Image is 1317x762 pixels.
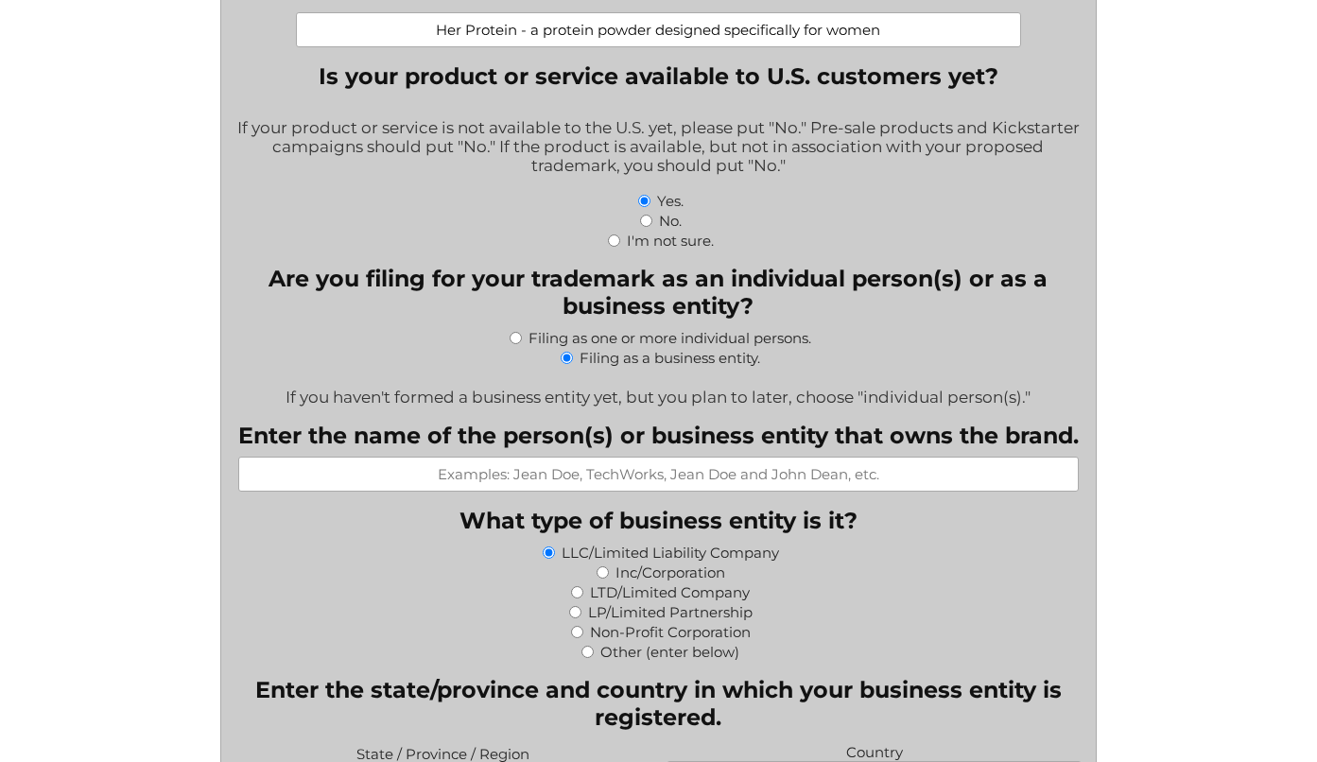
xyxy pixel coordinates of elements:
legend: What type of business entity is it? [459,507,858,534]
legend: Is your product or service available to U.S. customers yet? [319,62,998,90]
label: LP/Limited Partnership [588,603,753,621]
label: Other (enter below) [600,643,739,661]
input: Examples: Jean Doe, TechWorks, Jean Doe and John Dean, etc. [238,457,1079,492]
label: Enter the name of the person(s) or business entity that owns the brand. [238,422,1079,449]
input: Examples: Pet leashes; Healthcare consulting; Web-based accounting software [296,12,1021,47]
label: Inc/Corporation [615,563,725,581]
label: Non-Profit Corporation [590,623,751,641]
label: No. [659,212,682,230]
label: LLC/Limited Liability Company [562,544,779,562]
label: Yes. [657,192,684,210]
label: LTD/Limited Company [590,583,750,601]
div: If your product or service is not available to the U.S. yet, please put "No." Pre-sale products a... [235,106,1083,190]
label: Filing as one or more individual persons. [529,329,811,347]
label: Country [667,738,1082,761]
div: If you haven't formed a business entity yet, but you plan to later, choose "individual person(s)." [235,375,1083,407]
label: I'm not sure. [627,232,714,250]
legend: Are you filing for your trademark as an individual person(s) or as a business entity? [235,265,1083,320]
legend: Enter the state/province and country in which your business entity is registered. [235,676,1083,731]
label: Filing as a business entity. [580,349,760,367]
